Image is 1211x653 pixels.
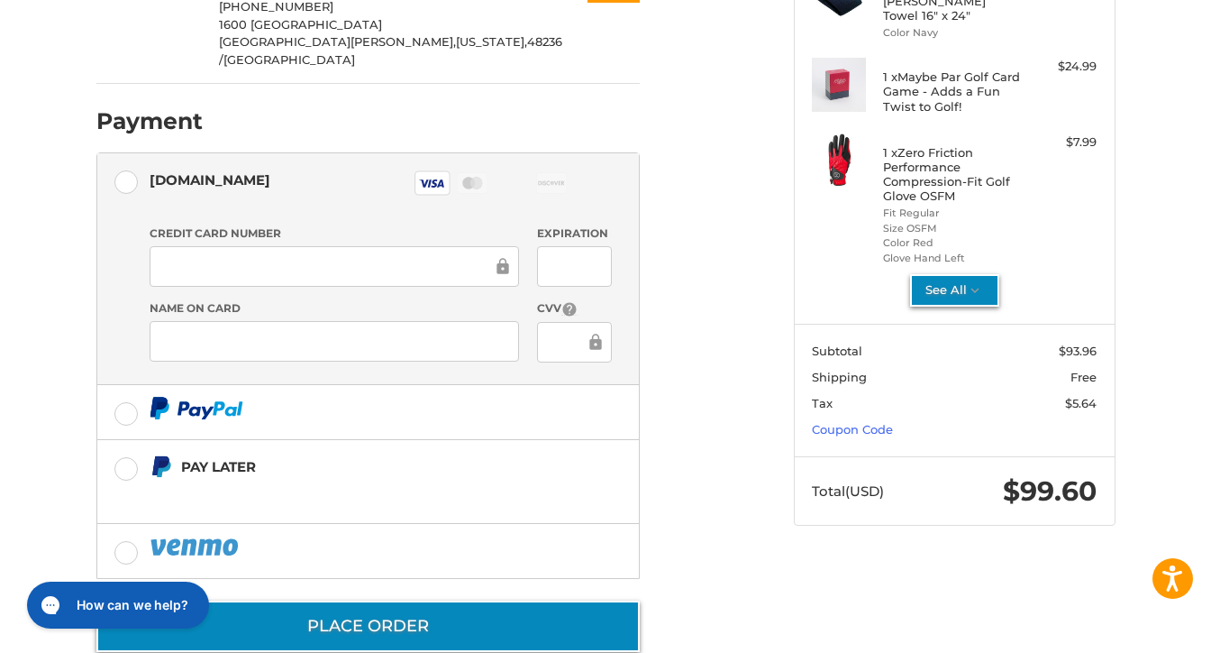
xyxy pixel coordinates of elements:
span: Shipping [812,370,867,384]
iframe: Gorgias live chat messenger [18,575,214,635]
img: PayPal icon [150,397,243,419]
li: Glove Hand Left [883,251,1021,266]
li: Color Navy [883,25,1021,41]
span: [GEOGRAPHIC_DATA] [223,52,355,67]
span: Total (USD) [812,483,884,500]
h4: 1 x Maybe Par Golf Card Game - Adds a Fun Twist to Golf! [883,69,1021,114]
button: See All [910,274,999,307]
span: $99.60 [1003,474,1097,508]
label: Expiration [537,225,612,242]
h4: 1 x Zero Friction Performance Compression-Fit Golf Glove OSFM [883,145,1021,204]
li: Size OSFM [883,221,1021,236]
label: CVV [537,300,612,317]
span: [US_STATE], [456,34,527,49]
div: $24.99 [1025,58,1097,76]
span: Subtotal [812,344,862,358]
label: Credit Card Number [150,225,519,242]
div: [DOMAIN_NAME] [150,165,270,195]
img: Pay Later icon [150,455,172,478]
h2: Payment [96,107,203,135]
span: [GEOGRAPHIC_DATA][PERSON_NAME], [219,34,456,49]
span: Free [1070,370,1097,384]
div: $7.99 [1025,133,1097,152]
span: $5.64 [1065,396,1097,410]
img: PayPal icon [150,536,241,558]
li: Fit Regular [883,206,1021,221]
li: Color Red [883,235,1021,251]
a: Coupon Code [812,422,893,437]
span: Tax [812,396,833,410]
iframe: PayPal Message 1 [150,486,526,501]
span: $93.96 [1059,344,1097,358]
span: 48236 / [219,34,562,67]
label: Name on Card [150,300,519,317]
button: Place Order [96,601,640,652]
span: 1600 [GEOGRAPHIC_DATA] [219,17,382,32]
div: Pay Later [181,452,526,482]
